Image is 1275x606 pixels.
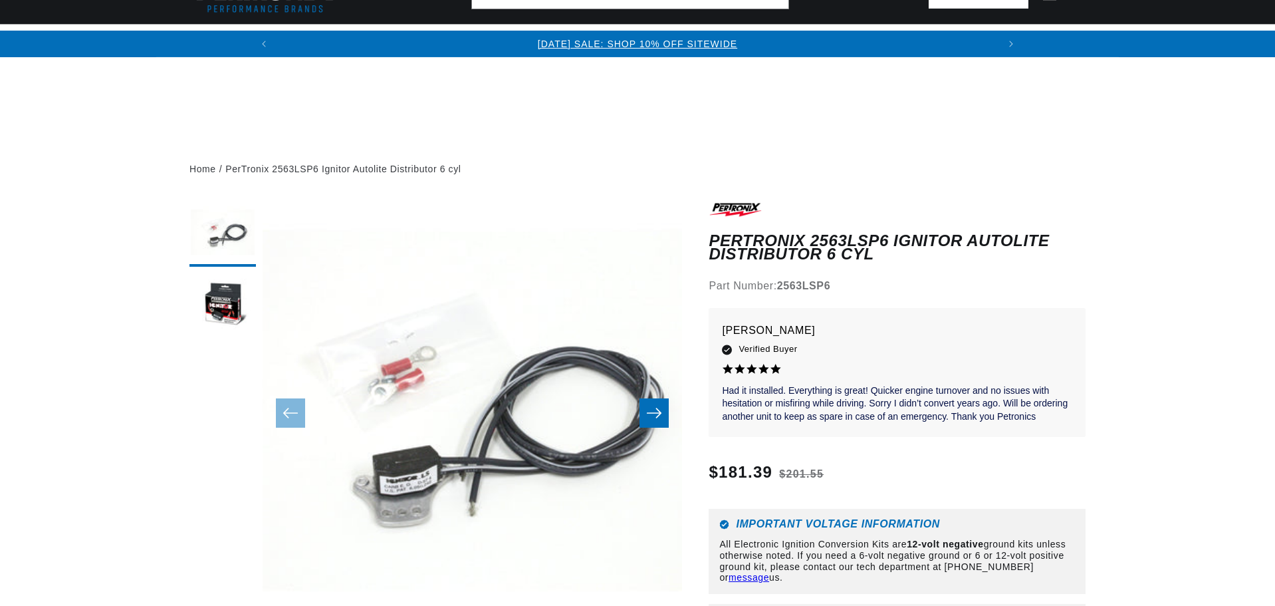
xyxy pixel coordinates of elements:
button: Load image 1 in gallery view [189,200,256,267]
summary: Motorcycle [1069,25,1161,56]
a: message [729,572,769,583]
div: 1 of 3 [277,37,998,51]
p: Had it installed. Everything is great! Quicker engine turnover and no issues with hesitation or m... [722,384,1072,424]
a: Home [189,162,216,176]
a: PerTronix 2563LSP6 Ignitor Autolite Distributor 6 cyl [225,162,461,176]
a: [DATE] SALE: SHOP 10% OFF SITEWIDE [538,39,737,49]
summary: Spark Plug Wires [942,25,1068,56]
button: Translation missing: en.sections.announcements.previous_announcement [251,31,277,57]
summary: Battery Products [811,25,942,56]
button: Slide left [276,398,305,428]
button: Load image 2 in gallery view [189,273,256,340]
button: Slide right [639,398,669,428]
slideshow-component: Translation missing: en.sections.announcements.announcement_bar [156,31,1119,57]
strong: 2563LSP6 [777,280,830,291]
h1: PerTronix 2563LSP6 Ignitor Autolite Distributor 6 cyl [709,234,1086,261]
span: $181.39 [709,460,772,484]
summary: Coils & Distributors [333,25,480,56]
summary: Engine Swaps [711,25,811,56]
s: $201.55 [779,466,824,482]
div: Announcement [277,37,998,51]
nav: breadcrumbs [189,162,1086,176]
span: Verified Buyer [739,342,797,357]
summary: Ignition Conversions [189,25,333,56]
button: Translation missing: en.sections.announcements.next_announcement [998,31,1024,57]
div: Part Number: [709,277,1086,295]
summary: Headers, Exhausts & Components [480,25,711,56]
p: All Electronic Ignition Conversion Kits are ground kits unless otherwise noted. If you need a 6-v... [719,539,1075,583]
p: [PERSON_NAME] [722,321,1072,340]
strong: 12-volt negative [907,539,983,549]
h6: Important Voltage Information [719,520,1075,530]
